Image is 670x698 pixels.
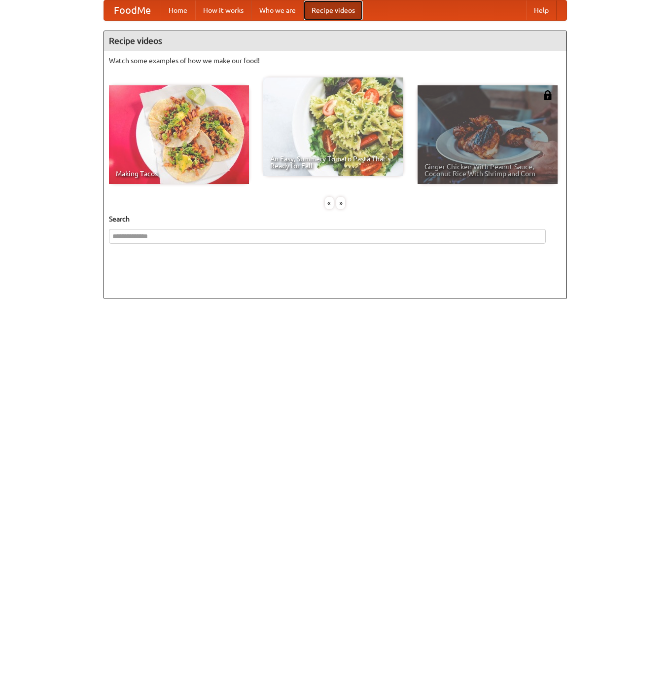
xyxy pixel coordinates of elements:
div: » [336,197,345,209]
a: How it works [195,0,251,20]
h4: Recipe videos [104,31,566,51]
a: Home [161,0,195,20]
p: Watch some examples of how we make our food! [109,56,562,66]
span: Making Tacos [116,170,242,177]
div: « [325,197,334,209]
a: Making Tacos [109,85,249,184]
a: FoodMe [104,0,161,20]
a: Who we are [251,0,304,20]
a: An Easy, Summery Tomato Pasta That's Ready for Fall [263,77,403,176]
a: Recipe videos [304,0,363,20]
span: An Easy, Summery Tomato Pasta That's Ready for Fall [270,155,396,169]
img: 483408.png [543,90,553,100]
h5: Search [109,214,562,224]
a: Help [526,0,557,20]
